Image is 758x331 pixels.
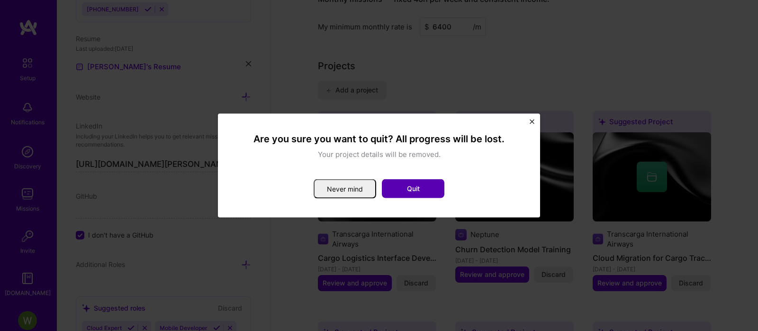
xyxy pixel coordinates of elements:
button: Never mind [314,179,376,199]
button: Close [530,120,534,129]
font: Quit [407,184,420,193]
font: Never mind [327,185,363,193]
font: Are you sure you want to quit? All progress will be lost. [253,133,505,145]
font: Your project details will be removed. [318,150,441,159]
button: Quit [382,179,444,198]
